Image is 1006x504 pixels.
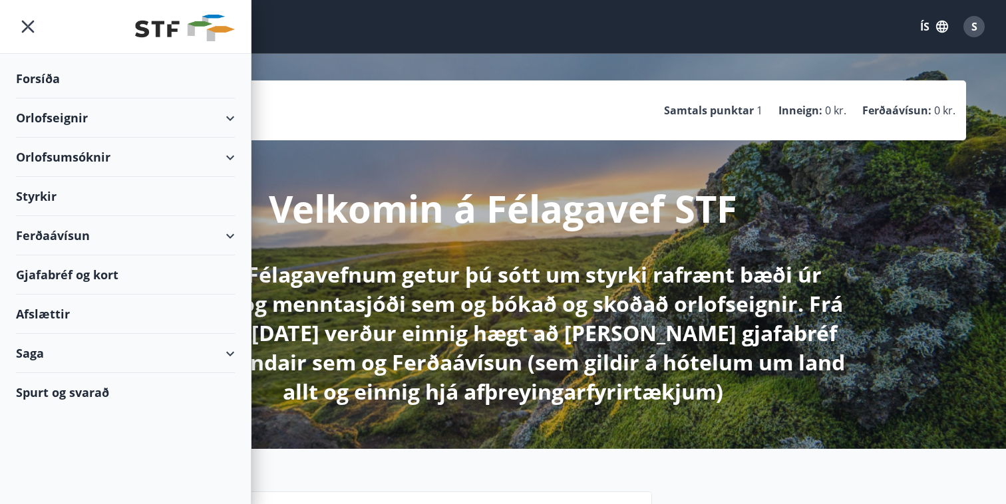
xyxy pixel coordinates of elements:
div: Orlofseignir [16,98,235,138]
button: menu [16,15,40,39]
div: Spurt og svarað [16,373,235,412]
p: Velkomin á Félagavef STF [269,183,737,233]
div: Orlofsumsóknir [16,138,235,177]
span: 1 [756,103,762,118]
p: Hér á Félagavefnum getur þú sótt um styrki rafrænt bæði úr sjúkra- og menntasjóði sem og bókað og... [152,260,854,406]
p: Ferðaávísun : [862,103,931,118]
img: union_logo [135,15,235,41]
button: S [958,11,990,43]
div: Forsíða [16,59,235,98]
p: Samtals punktar [664,103,754,118]
div: Afslættir [16,295,235,334]
span: 0 kr. [825,103,846,118]
div: Ferðaávísun [16,216,235,255]
p: Inneign : [778,103,822,118]
div: Saga [16,334,235,373]
span: 0 kr. [934,103,955,118]
span: S [971,19,977,34]
button: ÍS [913,15,955,39]
div: Styrkir [16,177,235,216]
div: Gjafabréf og kort [16,255,235,295]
